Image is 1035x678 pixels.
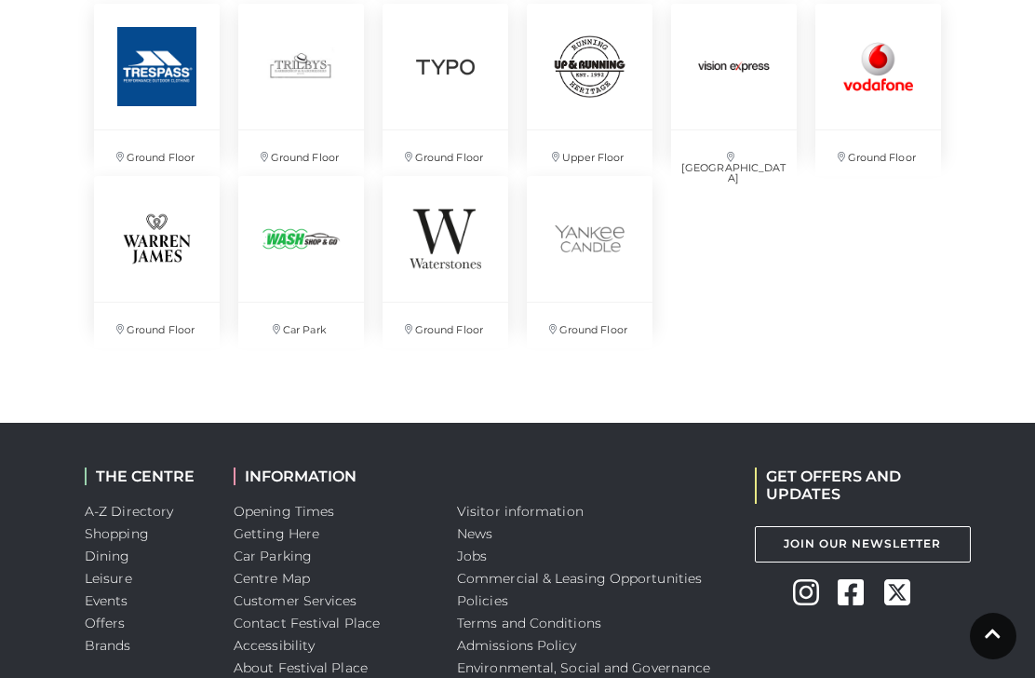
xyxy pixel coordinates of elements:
p: Upper Floor [527,130,652,176]
a: News [457,525,492,542]
a: Car Parking [234,548,312,564]
a: Events [85,592,128,609]
a: Opening Times [234,503,334,520]
a: Policies [457,592,508,609]
a: Ground Floor [85,167,229,339]
a: Getting Here [234,525,319,542]
p: Ground Floor [527,303,652,348]
a: Accessibility [234,637,315,654]
p: Ground Floor [815,130,941,176]
a: Join Our Newsletter [755,526,971,563]
p: Ground Floor [383,130,508,176]
p: Ground Floor [383,303,508,348]
a: Commercial & Leasing Opportunities [457,570,702,587]
a: Visitor information [457,503,584,520]
a: Centre Map [234,570,310,587]
a: Offers [85,615,126,631]
a: Contact Festival Place [234,615,380,631]
p: [GEOGRAPHIC_DATA] [671,130,797,197]
a: Ground Floor [373,167,517,339]
h2: GET OFFERS AND UPDATES [755,468,950,503]
a: Environmental, Social and Governance [457,659,710,676]
p: Ground Floor [94,303,220,348]
h2: INFORMATION [234,468,429,485]
img: Wash Shop and Go, Basingstoke, Festival Place, Hampshire [238,176,364,302]
h2: THE CENTRE [85,468,206,485]
a: Leisure [85,570,132,587]
a: Ground Floor [517,167,662,339]
a: Customer Services [234,592,357,609]
a: Admissions Policy [457,637,577,654]
a: Terms and Conditions [457,615,601,631]
a: About Festival Place [234,659,368,676]
a: Jobs [457,548,487,564]
a: Brands [85,637,131,654]
p: Car Park [238,303,364,348]
a: Wash Shop and Go, Basingstoke, Festival Place, Hampshire Car Park [229,167,373,339]
a: Shopping [85,525,149,542]
a: Dining [85,548,130,564]
img: Up & Running at Festival Place [527,4,652,129]
p: Ground Floor [238,130,364,176]
p: Ground Floor [94,130,220,176]
a: A-Z Directory [85,503,173,520]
